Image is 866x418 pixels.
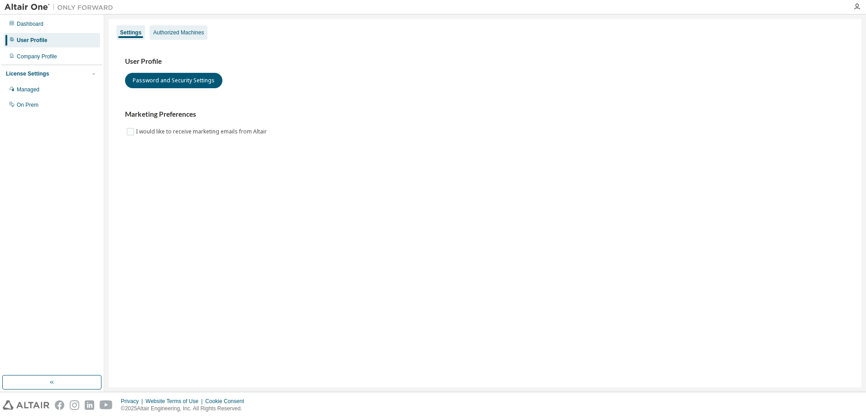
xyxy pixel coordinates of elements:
h3: Marketing Preferences [125,110,845,119]
div: Settings [120,29,141,36]
div: Authorized Machines [153,29,204,36]
div: User Profile [17,37,47,44]
img: youtube.svg [100,400,113,410]
img: altair_logo.svg [3,400,49,410]
div: Managed [17,86,39,93]
div: Website Terms of Use [145,398,205,405]
div: Cookie Consent [205,398,249,405]
img: instagram.svg [70,400,79,410]
div: Dashboard [17,20,43,28]
div: License Settings [6,70,49,77]
img: facebook.svg [55,400,64,410]
img: Altair One [5,3,118,12]
button: Password and Security Settings [125,73,222,88]
div: On Prem [17,101,38,109]
h3: User Profile [125,57,845,66]
img: linkedin.svg [85,400,94,410]
div: Privacy [121,398,145,405]
p: © 2025 Altair Engineering, Inc. All Rights Reserved. [121,405,250,413]
div: Company Profile [17,53,57,60]
label: I would like to receive marketing emails from Altair [136,126,269,137]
